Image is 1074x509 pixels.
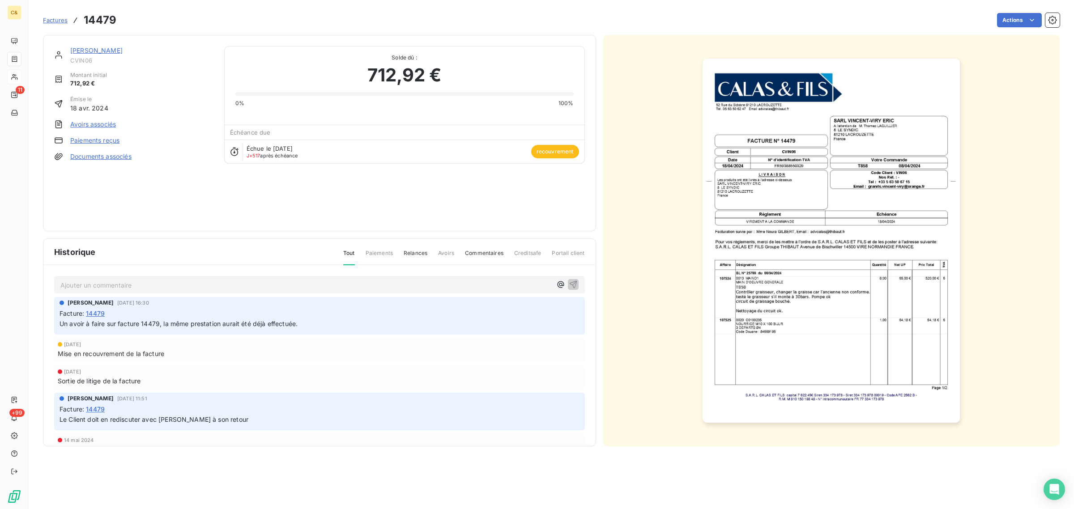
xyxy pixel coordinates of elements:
[60,416,248,423] span: Le Client doit en rediscuter avec [PERSON_NAME] à son retour
[230,129,271,136] span: Échéance due
[70,57,213,64] span: CVIN06
[64,369,81,374] span: [DATE]
[70,95,108,103] span: Émise le
[68,394,114,403] span: [PERSON_NAME]
[1044,479,1065,500] div: Open Intercom Messenger
[43,16,68,25] a: Factures
[558,99,574,107] span: 100%
[60,320,298,327] span: Un avoir à faire sur facture 14479, la même prestation aurait été déjà effectuée.
[58,376,141,386] span: Sortie de litige de la facture
[68,299,114,307] span: [PERSON_NAME]
[465,249,503,264] span: Commentaires
[247,153,298,158] span: après échéance
[43,17,68,24] span: Factures
[54,246,96,258] span: Historique
[531,145,579,158] span: recouvrement
[703,59,960,423] img: invoice_thumbnail
[70,71,107,79] span: Montant initial
[70,79,107,88] span: 712,92 €
[64,342,81,347] span: [DATE]
[404,249,427,264] span: Relances
[70,47,123,54] a: [PERSON_NAME]
[997,13,1042,27] button: Actions
[86,309,105,318] span: 14479
[235,99,244,107] span: 0%
[86,404,105,414] span: 14479
[367,62,441,89] span: 712,92 €
[343,249,355,265] span: Tout
[552,249,584,264] span: Portail client
[7,5,21,20] div: C&
[58,349,164,358] span: Mise en recouvrement de la facture
[60,404,84,414] span: Facture :
[117,300,149,305] span: [DATE] 16:30
[70,136,119,145] a: Paiements reçus
[16,86,25,94] span: 11
[58,445,137,454] span: Mise en litige de la facture
[117,396,147,401] span: [DATE] 11:51
[247,145,293,152] span: Échue le [DATE]
[70,120,116,129] a: Avoirs associés
[438,249,454,264] span: Avoirs
[60,309,84,318] span: Facture :
[7,489,21,504] img: Logo LeanPay
[235,54,574,62] span: Solde dû :
[247,153,260,159] span: J+517
[70,152,132,161] a: Documents associés
[514,249,541,264] span: Creditsafe
[9,409,25,417] span: +99
[366,249,393,264] span: Paiements
[84,12,116,28] h3: 14479
[64,437,94,443] span: 14 mai 2024
[70,103,108,113] span: 18 avr. 2024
